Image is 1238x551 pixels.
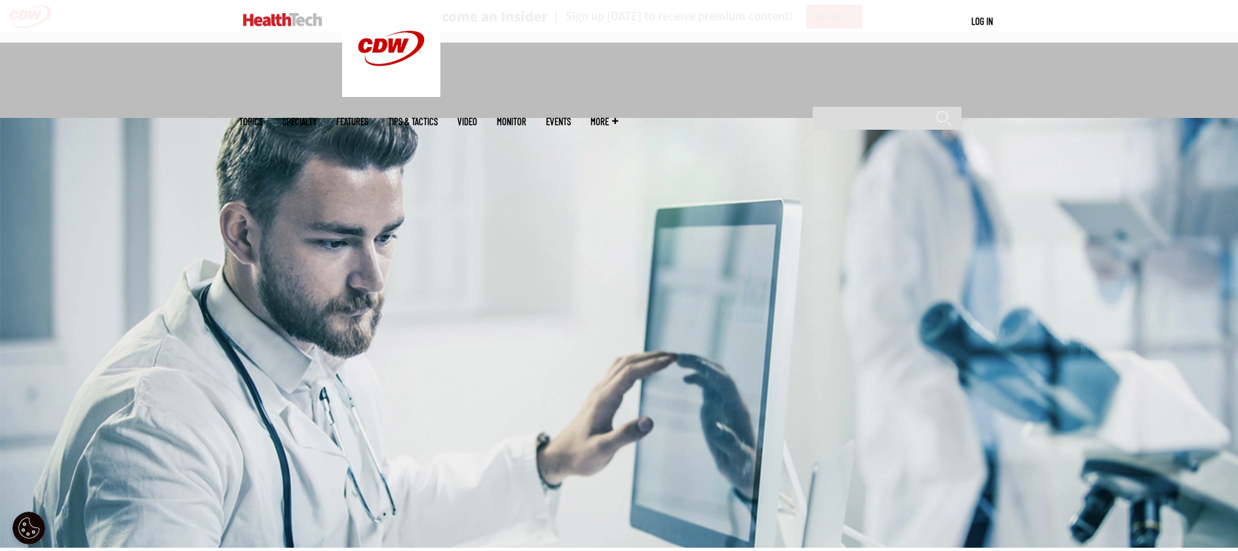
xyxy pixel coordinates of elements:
[12,512,45,544] div: Cookie Settings
[243,13,322,26] img: Home
[239,117,263,126] span: Topics
[388,117,438,126] a: Tips & Tactics
[497,117,526,126] a: MonITor
[971,14,993,28] div: User menu
[282,117,317,126] span: Specialty
[12,512,45,544] button: Open Preferences
[590,117,618,126] span: More
[342,86,440,100] a: CDW
[971,15,993,27] a: Log in
[457,117,477,126] a: Video
[336,117,368,126] a: Features
[546,117,571,126] a: Events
